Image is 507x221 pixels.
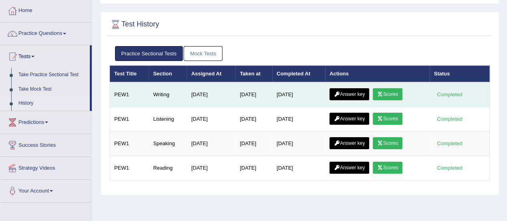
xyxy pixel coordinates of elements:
th: Taken at [235,65,272,82]
a: Tests [0,45,90,65]
th: Completed At [272,65,325,82]
div: Completed [434,139,465,148]
td: [DATE] [272,82,325,107]
a: History [15,96,90,111]
td: Listening [149,107,187,132]
td: Writing [149,82,187,107]
a: Answer key [329,88,369,100]
th: Assigned At [187,65,235,82]
h2: Test History [109,18,159,30]
a: Take Practice Sectional Test [15,68,90,82]
th: Section [149,65,187,82]
td: [DATE] [235,82,272,107]
th: Actions [325,65,429,82]
a: Practice Sectional Tests [115,46,183,61]
td: [DATE] [187,156,235,180]
a: Practice Questions [0,22,92,43]
th: Status [430,65,490,82]
td: [DATE] [272,156,325,180]
a: Scores [373,113,402,125]
a: Strategy Videos [0,157,92,177]
td: [DATE] [235,156,272,180]
a: Your Account [0,180,92,200]
td: PEW1 [110,107,149,132]
div: Completed [434,115,465,123]
td: [DATE] [272,132,325,156]
td: [DATE] [187,82,235,107]
a: Scores [373,137,402,149]
td: [DATE] [187,132,235,156]
a: Scores [373,162,402,174]
a: Answer key [329,137,369,149]
td: [DATE] [235,107,272,132]
a: Answer key [329,162,369,174]
td: Reading [149,156,187,180]
td: [DATE] [187,107,235,132]
a: Mock Tests [184,46,222,61]
td: PEW1 [110,156,149,180]
td: [DATE] [235,132,272,156]
a: Success Stories [0,134,92,154]
td: PEW1 [110,132,149,156]
a: Answer key [329,113,369,125]
div: Completed [434,90,465,99]
th: Test Title [110,65,149,82]
div: Completed [434,164,465,172]
td: PEW1 [110,82,149,107]
td: Speaking [149,132,187,156]
td: [DATE] [272,107,325,132]
a: Scores [373,88,402,100]
a: Take Mock Test [15,82,90,97]
a: Predictions [0,111,92,131]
